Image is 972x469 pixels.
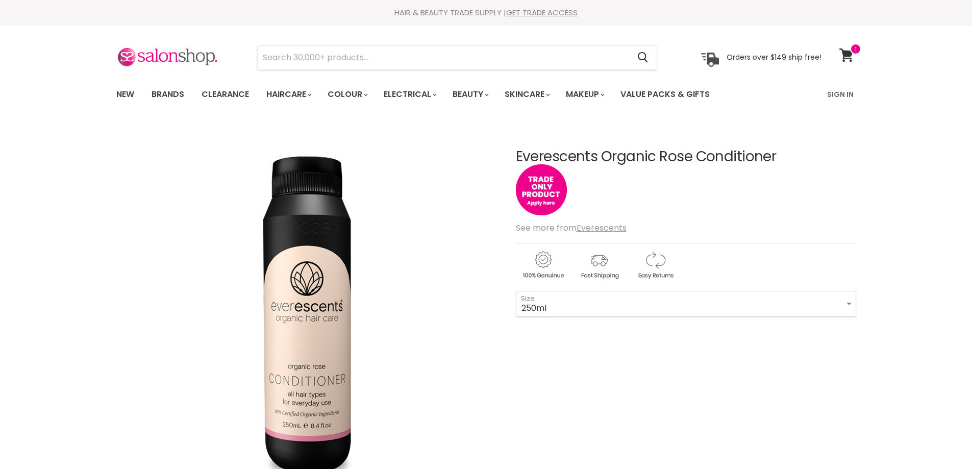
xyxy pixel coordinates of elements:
img: tradeonly_small.jpg [516,164,567,215]
a: Clearance [194,84,257,105]
a: Beauty [445,84,495,105]
a: Haircare [259,84,318,105]
h1: Everescents Organic Rose Conditioner [516,149,856,165]
div: HAIR & BEAUTY TRADE SUPPLY | [104,8,869,18]
a: GET TRADE ACCESS [506,7,578,18]
input: Search [258,46,630,69]
img: genuine.gif [516,250,570,281]
form: Product [257,45,657,70]
a: Electrical [376,84,443,105]
a: New [109,84,142,105]
ul: Main menu [109,80,769,109]
img: returns.gif [628,250,682,281]
a: Sign In [821,84,860,105]
a: Value Packs & Gifts [613,84,717,105]
a: Skincare [497,84,556,105]
nav: Main [104,80,869,109]
span: See more from [516,222,627,234]
p: Orders over $149 ship free! [727,53,821,62]
a: Makeup [558,84,611,105]
a: Colour [320,84,374,105]
button: Search [630,46,657,69]
a: Brands [144,84,192,105]
a: Everescents [577,222,627,234]
img: shipping.gif [572,250,626,281]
